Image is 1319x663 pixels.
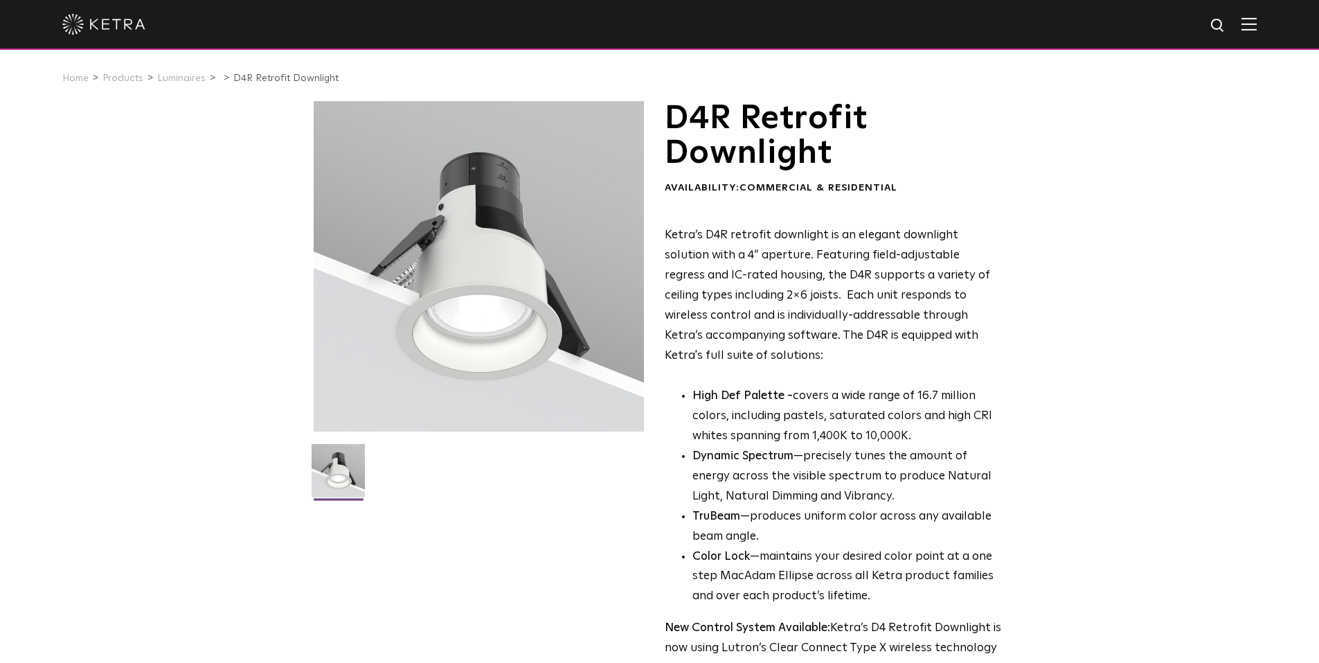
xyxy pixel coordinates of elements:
[692,390,793,402] strong: High Def Palette -
[692,507,1002,547] li: —produces uniform color across any available beam angle.
[62,14,145,35] img: ketra-logo-2019-white
[233,73,339,83] a: D4R Retrofit Downlight
[62,73,89,83] a: Home
[692,447,1002,507] li: —precisely tunes the amount of energy across the visible spectrum to produce Natural Light, Natur...
[692,387,1002,447] p: covers a wide range of 16.7 million colors, including pastels, saturated colors and high CRI whit...
[692,511,740,522] strong: TruBeam
[665,622,830,634] strong: New Control System Available:
[157,73,206,83] a: Luminaires
[665,101,1002,171] h1: D4R Retrofit Downlight
[739,183,897,193] span: Commercial & Residential
[665,182,1002,195] div: Availability:
[312,444,365,508] img: D4R Retrofit Downlight
[692,551,750,563] strong: Color Lock
[1241,17,1257,30] img: Hamburger%20Nav.svg
[692,450,793,462] strong: Dynamic Spectrum
[665,226,1002,366] p: Ketra’s D4R retrofit downlight is an elegant downlight solution with a 4” aperture. Featuring fie...
[1210,17,1227,35] img: search icon
[102,73,143,83] a: Products
[692,547,1002,608] li: —maintains your desired color point at a one step MacAdam Ellipse across all Ketra product famili...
